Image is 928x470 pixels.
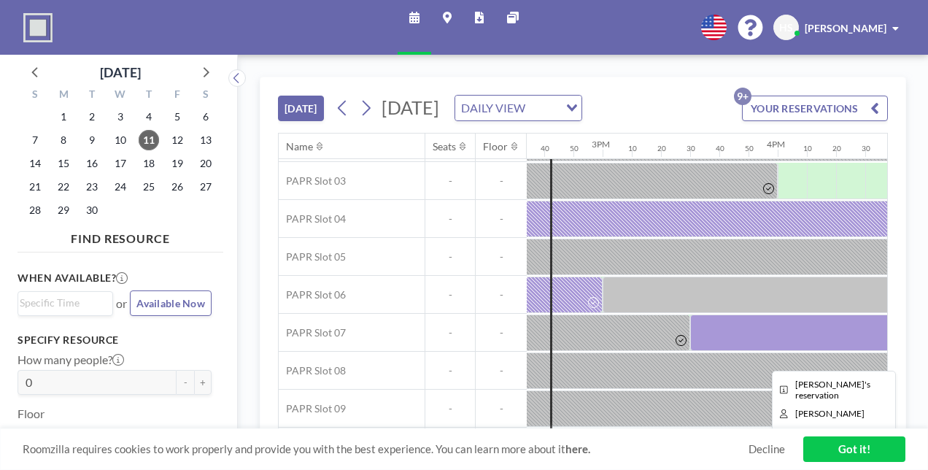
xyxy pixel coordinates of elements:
[110,153,131,174] span: Wednesday, September 17, 2025
[279,212,346,226] span: PAPR Slot 04
[541,144,549,153] div: 40
[82,130,102,150] span: Tuesday, September 9, 2025
[734,88,751,105] p: 9+
[53,107,74,127] span: Monday, September 1, 2025
[163,86,191,105] div: F
[749,442,785,456] a: Decline
[455,96,581,120] div: Search for option
[425,402,475,415] span: -
[795,408,865,419] span: Hayato Seki
[50,86,78,105] div: M
[139,153,159,174] span: Thursday, September 18, 2025
[862,144,870,153] div: 30
[18,292,112,314] div: Search for option
[382,96,439,118] span: [DATE]
[476,326,527,339] span: -
[139,130,159,150] span: Thursday, September 11, 2025
[795,379,870,401] span: Hayato's reservation
[53,153,74,174] span: Monday, September 15, 2025
[110,177,131,197] span: Wednesday, September 24, 2025
[167,153,187,174] span: Friday, September 19, 2025
[196,130,216,150] span: Saturday, September 13, 2025
[565,442,590,455] a: here.
[18,334,212,347] h3: Specify resource
[767,139,785,150] div: 4PM
[742,96,888,121] button: YOUR RESERVATIONS9+
[279,326,346,339] span: PAPR Slot 07
[20,295,104,311] input: Search for option
[425,174,475,188] span: -
[177,370,194,395] button: -
[82,177,102,197] span: Tuesday, September 23, 2025
[196,177,216,197] span: Saturday, September 27, 2025
[628,144,637,153] div: 10
[530,99,557,117] input: Search for option
[167,107,187,127] span: Friday, September 5, 2025
[687,144,695,153] div: 30
[18,352,124,367] label: How many people?
[476,212,527,226] span: -
[191,86,220,105] div: S
[476,174,527,188] span: -
[25,177,45,197] span: Sunday, September 21, 2025
[167,130,187,150] span: Friday, September 12, 2025
[136,297,205,309] span: Available Now
[745,144,754,153] div: 50
[483,140,508,153] div: Floor
[21,86,50,105] div: S
[278,96,324,121] button: [DATE]
[23,13,53,42] img: organization-logo
[53,130,74,150] span: Monday, September 8, 2025
[458,99,528,117] span: DAILY VIEW
[716,144,724,153] div: 40
[82,200,102,220] span: Tuesday, September 30, 2025
[134,86,163,105] div: T
[425,212,475,226] span: -
[110,107,131,127] span: Wednesday, September 3, 2025
[279,250,346,263] span: PAPR Slot 05
[779,21,793,34] span: HS
[25,200,45,220] span: Sunday, September 28, 2025
[425,364,475,377] span: -
[803,144,812,153] div: 10
[130,290,212,316] button: Available Now
[167,177,187,197] span: Friday, September 26, 2025
[279,402,346,415] span: PAPR Slot 09
[476,402,527,415] span: -
[433,140,456,153] div: Seats
[82,153,102,174] span: Tuesday, September 16, 2025
[139,107,159,127] span: Thursday, September 4, 2025
[139,177,159,197] span: Thursday, September 25, 2025
[196,107,216,127] span: Saturday, September 6, 2025
[78,86,107,105] div: T
[832,144,841,153] div: 20
[279,364,346,377] span: PAPR Slot 08
[476,250,527,263] span: -
[107,86,135,105] div: W
[425,326,475,339] span: -
[82,107,102,127] span: Tuesday, September 2, 2025
[18,407,45,421] label: Floor
[425,288,475,301] span: -
[100,62,141,82] div: [DATE]
[25,153,45,174] span: Sunday, September 14, 2025
[196,153,216,174] span: Saturday, September 20, 2025
[116,296,127,311] span: or
[805,22,886,34] span: [PERSON_NAME]
[803,436,905,462] a: Got it!
[476,364,527,377] span: -
[476,288,527,301] span: -
[592,139,610,150] div: 3PM
[279,288,346,301] span: PAPR Slot 06
[657,144,666,153] div: 20
[570,144,579,153] div: 50
[194,370,212,395] button: +
[110,130,131,150] span: Wednesday, September 10, 2025
[53,177,74,197] span: Monday, September 22, 2025
[23,442,749,456] span: Roomzilla requires cookies to work properly and provide you with the best experience. You can lea...
[53,200,74,220] span: Monday, September 29, 2025
[425,250,475,263] span: -
[18,226,223,246] h4: FIND RESOURCE
[286,140,313,153] div: Name
[25,130,45,150] span: Sunday, September 7, 2025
